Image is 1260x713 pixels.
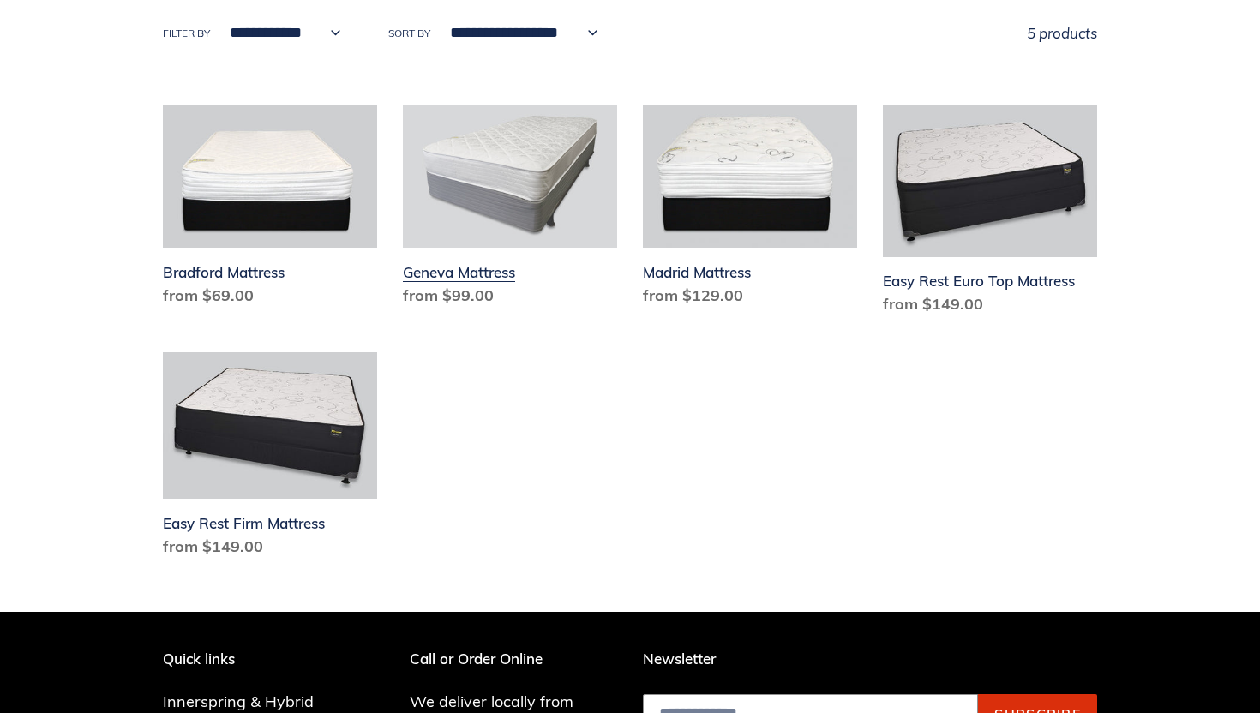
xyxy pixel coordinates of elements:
a: Easy Rest Firm Mattress [163,352,377,565]
a: Madrid Mattress [643,105,857,314]
p: Quick links [163,650,339,668]
p: Call or Order Online [410,650,618,668]
a: Bradford Mattress [163,105,377,314]
a: Geneva Mattress [403,105,617,314]
label: Filter by [163,26,210,41]
a: Innerspring & Hybrid [163,692,314,711]
a: Easy Rest Euro Top Mattress [883,105,1097,323]
p: Newsletter [643,650,1097,668]
label: Sort by [388,26,430,41]
span: 5 products [1027,24,1097,42]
